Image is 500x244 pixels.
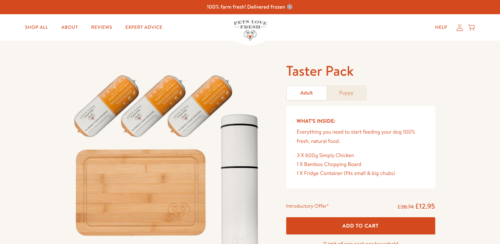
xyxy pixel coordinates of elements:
a: About [56,21,83,34]
a: Help [430,21,453,34]
button: Add To Cart [286,217,435,235]
a: Shop All [20,21,54,34]
a: Adult [287,86,327,100]
a: Reviews [86,21,117,34]
img: Pets Love Fresh [234,20,267,40]
span: Add To Cart [342,222,379,229]
p: Everything you need to start feeding your dog 100% fresh, natural food. [297,128,425,145]
a: Puppy [327,86,366,100]
h1: Taster Pack [286,62,435,80]
span: 1 X Bamboo Chopping Board [297,161,362,168]
a: Expert Advice [120,21,168,34]
s: £38.74 [398,203,414,211]
div: 3 X 600g Simply Chicken [297,151,425,160]
span: £12.95 [415,201,435,211]
div: 1 X Fridge Container (fits small & big chubs) [297,169,425,178]
div: Introductory Offer* [286,202,329,212]
h5: What’s Inside: [297,117,425,125]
